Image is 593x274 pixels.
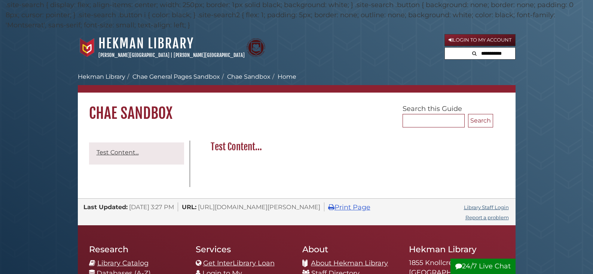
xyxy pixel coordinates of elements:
h2: Hekman Library [409,244,504,255]
img: Calvin University [78,38,97,57]
a: Get InterLibrary Loan [203,259,275,267]
a: Chae General Pages Sandbox [132,73,220,80]
a: Chae Sandbox [227,73,270,80]
h2: Test Content... [207,141,493,153]
a: Login to My Account [444,34,516,46]
li: Home [270,72,296,81]
i: Print Page [328,204,334,211]
a: [PERSON_NAME][GEOGRAPHIC_DATA] [174,52,245,58]
h2: Research [89,244,184,255]
a: [PERSON_NAME][GEOGRAPHIC_DATA] [98,52,169,58]
a: Test Content... [97,149,139,156]
button: 24/7 Live Chat [450,259,516,274]
a: Library Catalog [97,259,149,267]
a: Print Page [328,203,370,211]
a: Library Staff Login [464,204,509,210]
nav: breadcrumb [78,72,516,93]
h2: Services [196,244,291,255]
a: Report a problem [465,214,509,220]
span: URL: [182,203,196,211]
a: Hekman Library [98,35,194,52]
span: Last Updated: [83,203,128,211]
h1: Chae Sandbox [78,93,516,123]
i: Search [472,51,477,56]
h2: About [302,244,398,255]
img: Calvin Theological Seminary [247,38,265,57]
div: Guide Pages [89,141,184,168]
span: | [171,52,172,58]
span: [URL][DOMAIN_NAME][PERSON_NAME] [198,203,320,211]
button: Search [470,48,479,58]
a: Hekman Library [78,73,125,80]
a: About Hekman Library [311,259,388,267]
span: [DATE] 3:27 PM [129,203,174,211]
button: Search [468,114,493,127]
